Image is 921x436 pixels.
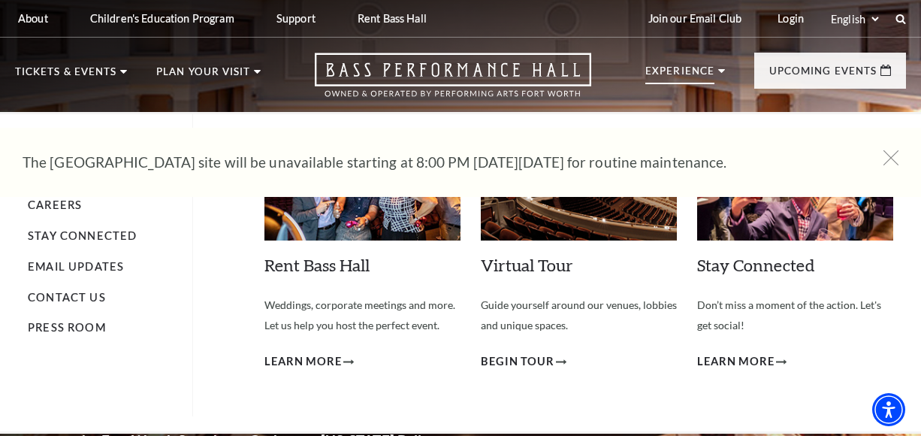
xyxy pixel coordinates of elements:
[697,353,775,371] span: Learn More
[697,255,814,275] a: Stay Connected
[28,321,106,334] a: Press Room
[481,255,573,275] a: Virtual Tour
[872,393,905,426] div: Accessibility Menu
[90,12,234,25] p: Children's Education Program
[264,295,460,335] p: Weddings, corporate meetings and more. Let us help you host the perfect event.
[481,353,566,371] a: Begin Tour
[481,353,554,371] span: Begin Tour
[18,12,48,25] p: About
[264,353,354,371] a: Learn More Rent Bass Hall
[276,12,316,25] p: Support
[261,53,645,112] a: Open this option
[28,260,124,273] a: Email Updates
[697,353,787,371] a: Learn More Stay Connected
[828,12,881,26] select: Select:
[156,67,250,85] p: Plan Your Visit
[28,198,82,211] a: Careers
[769,66,877,84] p: Upcoming Events
[481,295,677,335] p: Guide yourself around our venues, lobbies and unique spaces.
[358,12,427,25] p: Rent Bass Hall
[264,353,342,371] span: Learn More
[15,67,116,85] p: Tickets & Events
[28,291,106,304] a: Contact Us
[697,295,893,335] p: Don’t miss a moment of the action. Let's get social!
[28,229,137,242] a: Stay Connected
[264,255,370,275] a: Rent Bass Hall
[23,150,853,174] p: The [GEOGRAPHIC_DATA] site will be unavailable starting at 8:00 PM [DATE][DATE] for routine maint...
[645,66,714,84] p: Experience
